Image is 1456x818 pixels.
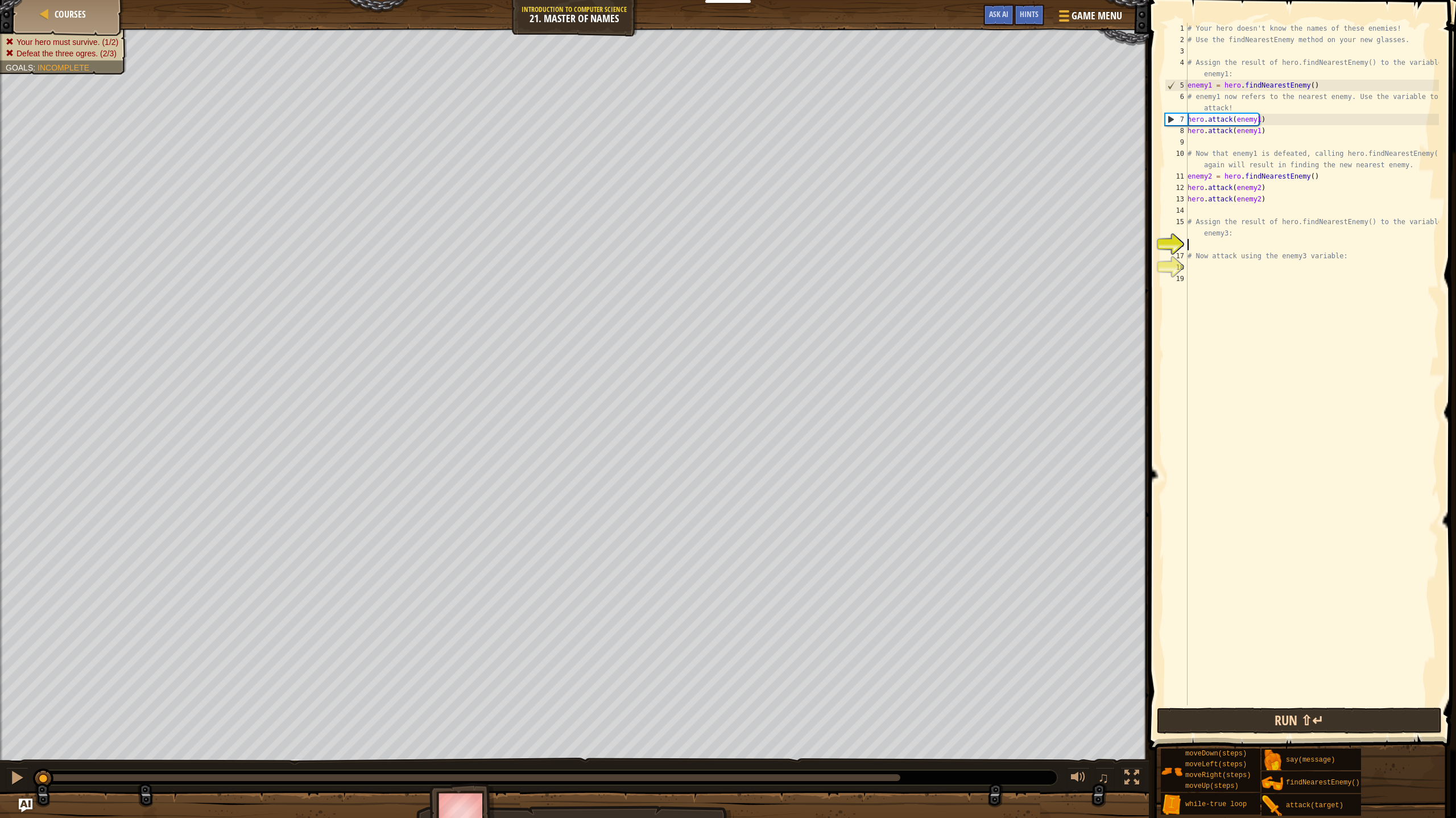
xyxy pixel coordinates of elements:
button: Ask AI [983,5,1014,26]
div: 17 [1165,250,1188,262]
img: portrait.png [1261,795,1283,817]
div: 2 [1165,34,1188,46]
span: moveDown(steps) [1185,750,1247,758]
div: 19 [1165,273,1188,284]
div: 11 [1165,171,1188,182]
div: 9 [1165,137,1188,148]
button: Adjust volume [1067,767,1090,791]
div: 3 [1165,46,1188,57]
button: Game Menu [1050,5,1129,31]
div: 16 [1165,239,1188,250]
span: ♫ [1098,769,1109,786]
div: 5 [1165,80,1188,91]
a: Courses [51,8,86,20]
span: Defeat the three ogres. (2/3) [16,49,117,58]
span: Goals [6,63,33,72]
span: say(message) [1286,756,1335,764]
button: ♫ [1095,767,1115,791]
span: moveLeft(steps) [1185,761,1247,769]
span: attack(target) [1286,802,1343,809]
img: portrait.png [1161,761,1182,782]
div: 13 [1165,193,1188,205]
span: moveUp(steps) [1185,782,1239,790]
span: Courses [55,8,86,20]
button: Ask AI [19,799,32,812]
span: moveRight(steps) [1185,771,1251,779]
button: Run ⇧↵ [1157,708,1442,734]
div: 15 [1165,216,1188,239]
li: Defeat the three ogres. [6,48,118,59]
div: 1 [1165,23,1188,34]
button: Ctrl + P: Pause [6,767,28,791]
div: 8 [1165,125,1188,137]
span: findNearestEnemy() [1286,779,1360,787]
div: 14 [1165,205,1188,216]
span: while-true loop [1185,800,1247,808]
div: 7 [1165,114,1188,125]
div: 6 [1165,91,1188,114]
span: Ask AI [989,9,1008,19]
div: 18 [1165,262,1188,273]
span: Game Menu [1072,9,1122,23]
div: 4 [1165,57,1188,80]
span: Incomplete [38,63,89,72]
li: Your hero must survive. [6,36,118,48]
span: Hints [1020,9,1039,19]
img: portrait.png [1161,794,1182,816]
img: portrait.png [1261,772,1283,794]
button: Toggle fullscreen [1120,767,1143,791]
span: : [33,63,38,72]
div: 12 [1165,182,1188,193]
img: portrait.png [1261,750,1283,771]
span: Your hero must survive. (1/2) [16,38,118,47]
div: 10 [1165,148,1188,171]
